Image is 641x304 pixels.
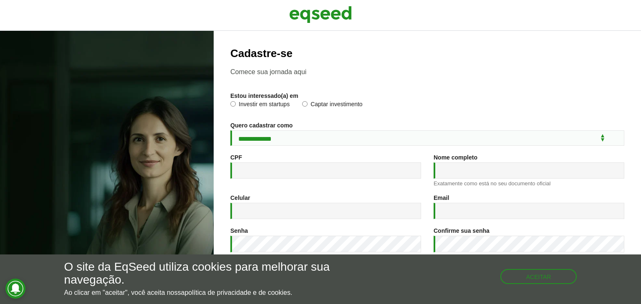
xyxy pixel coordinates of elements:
label: Confirme sua senha [434,228,490,234]
label: Nome completo [434,154,477,160]
label: CPF [230,154,242,160]
a: política de privacidade e de cookies [184,289,290,296]
label: Captar investimento [302,101,363,110]
label: Email [434,195,449,201]
img: EqSeed Logo [289,4,352,25]
button: Aceitar [500,269,577,284]
input: Investir em startups [230,101,236,107]
h2: Cadastre-se [230,47,624,60]
label: Investir em startups [230,101,290,110]
label: Quero cadastrar como [230,122,293,128]
label: Estou interessado(a) em [230,93,298,99]
label: Celular [230,195,250,201]
label: Senha [230,228,248,234]
p: Ao clicar em "aceitar", você aceita nossa . [64,289,372,297]
div: Exatamente como está no seu documento oficial [434,181,624,186]
h5: O site da EqSeed utiliza cookies para melhorar sua navegação. [64,261,372,287]
input: Captar investimento [302,101,308,107]
p: Comece sua jornada aqui [230,68,624,76]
